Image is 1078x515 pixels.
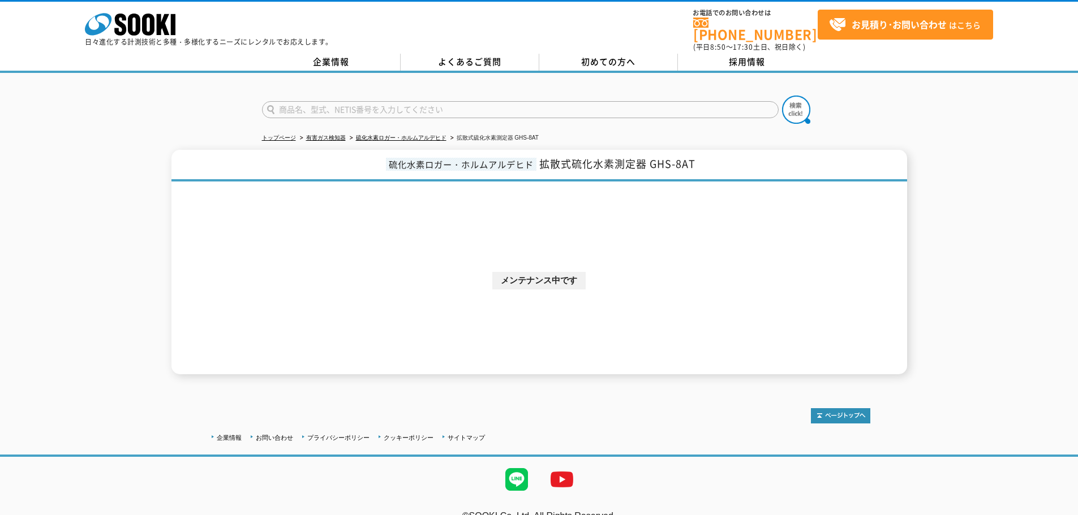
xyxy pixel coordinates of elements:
a: よくあるご質問 [401,54,539,71]
span: はこちら [829,16,981,33]
span: 初めての方へ [581,55,635,68]
img: LINE [494,457,539,502]
a: 有害ガス検知器 [306,135,346,141]
a: お見積り･お問い合わせはこちら [818,10,993,40]
a: トップページ [262,135,296,141]
a: 採用情報 [678,54,817,71]
a: サイトマップ [448,434,485,441]
p: 日々進化する計測技術と多種・多様化するニーズにレンタルでお応えします。 [85,38,333,45]
a: お問い合わせ [256,434,293,441]
a: 企業情報 [217,434,242,441]
span: 8:50 [710,42,726,52]
span: (平日 ～ 土日、祝日除く) [693,42,805,52]
img: YouTube [539,457,585,502]
a: プライバシーポリシー [307,434,370,441]
span: お電話でのお問い合わせは [693,10,818,16]
input: 商品名、型式、NETIS番号を入力してください [262,101,779,118]
strong: お見積り･お問い合わせ [852,18,947,31]
p: メンテナンス中です [492,272,586,289]
a: 企業情報 [262,54,401,71]
a: クッキーポリシー [384,434,433,441]
span: 17:30 [733,42,753,52]
a: [PHONE_NUMBER] [693,18,818,41]
a: 硫化水素ロガー・ホルムアルデヒド [356,135,446,141]
span: 拡散式硫化水素測定器 GHS-8AT [539,156,695,171]
img: btn_search.png [782,96,810,124]
img: トップページへ [811,408,870,423]
li: 拡散式硫化水素測定器 GHS-8AT [448,132,539,144]
a: 初めての方へ [539,54,678,71]
span: 硫化水素ロガー・ホルムアルデヒド [386,158,536,171]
